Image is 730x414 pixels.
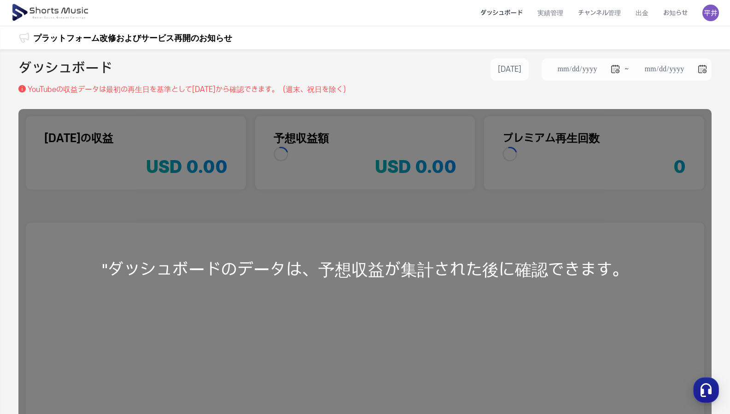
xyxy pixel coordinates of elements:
a: 出金 [628,1,656,25]
a: ダッシュボード [473,1,530,25]
img: 설명 아이콘 [18,85,26,92]
a: 実績管理 [530,1,571,25]
h2: ダッシュボード [18,58,112,80]
button: [DATE] [491,58,529,80]
p: YouTubeの収益データは最初の再生日を基準とし て[DATE]から確認できます。（週末、祝日を除く） [28,84,350,95]
img: 사용자 이미지 [702,5,719,21]
a: プラットフォーム改修およびサービス再開のお知らせ [33,32,232,44]
a: お知らせ [656,1,695,25]
a: チャンネル管理 [571,1,628,25]
img: 알림 아이콘 [18,32,29,43]
li: ~ [542,58,712,80]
